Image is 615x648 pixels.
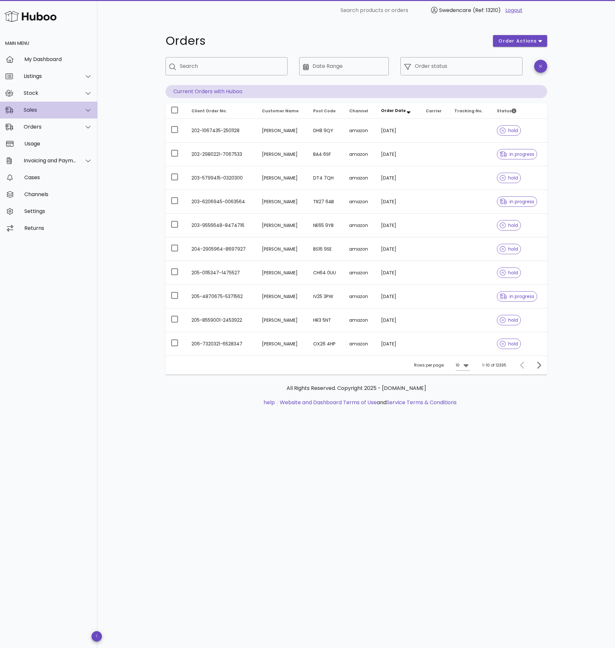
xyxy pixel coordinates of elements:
td: DH8 9QY [308,119,344,143]
td: BS16 9SE [308,237,344,261]
td: [PERSON_NAME] [257,190,308,214]
td: amazon [344,285,376,308]
td: amazon [344,166,376,190]
td: 203-9556648-8474716 [186,214,257,237]
div: Stock [24,90,77,96]
th: Post Code [308,103,344,119]
div: Returns [24,225,92,231]
th: Order Date: Sorted descending. Activate to remove sorting. [376,103,421,119]
td: 203-5799415-0320300 [186,166,257,190]
td: [DATE] [376,190,421,214]
td: [PERSON_NAME] [257,308,308,332]
span: hold [500,247,518,251]
td: BA4 6SF [308,143,344,166]
td: [DATE] [376,261,421,285]
td: [PERSON_NAME] [257,119,308,143]
span: hold [500,176,518,180]
div: 10Rows per page: [456,360,470,370]
td: HR3 5NT [308,308,344,332]
span: Post Code [313,108,336,114]
td: amazon [344,261,376,285]
span: hold [500,318,518,322]
td: CH64 0UU [308,261,344,285]
td: [PERSON_NAME] [257,214,308,237]
p: Current Orders with Huboo [166,85,547,98]
div: Listings [24,73,77,79]
td: [PERSON_NAME] [257,143,308,166]
td: [PERSON_NAME] [257,166,308,190]
h1: Orders [166,35,486,47]
td: amazon [344,119,376,143]
div: My Dashboard [24,56,92,62]
span: Status [497,108,516,114]
th: Status [492,103,547,119]
a: Logout [505,6,523,14]
div: Channels [24,191,92,197]
div: 1-10 of 12335 [482,362,506,368]
th: Customer Name [257,103,308,119]
td: 202-1067435-2501128 [186,119,257,143]
span: hold [500,342,518,346]
span: Channel [349,108,368,114]
span: order actions [498,38,537,44]
div: Invoicing and Payments [24,157,77,164]
td: amazon [344,308,376,332]
span: hold [500,223,518,228]
td: [DATE] [376,332,421,355]
th: Tracking No. [449,103,492,119]
td: 205-4870675-5371562 [186,285,257,308]
td: [DATE] [376,214,421,237]
span: in progress [500,199,534,204]
th: Carrier [421,103,449,119]
td: [DATE] [376,119,421,143]
span: in progress [500,152,534,156]
td: [DATE] [376,285,421,308]
div: Rows per page: [414,356,470,375]
span: Customer Name [262,108,299,114]
td: 202-2980221-7067533 [186,143,257,166]
span: Carrier [426,108,442,114]
td: 203-6206945-0063564 [186,190,257,214]
a: help [264,399,275,406]
a: Service Terms & Conditions [387,399,457,406]
td: OX26 4HP [308,332,344,355]
div: 10 [456,362,460,368]
p: All Rights Reserved. Copyright 2025 - [DOMAIN_NAME] [171,384,542,392]
td: amazon [344,190,376,214]
td: [DATE] [376,166,421,190]
td: amazon [344,143,376,166]
a: Website and Dashboard Terms of Use [280,399,377,406]
td: [PERSON_NAME] [257,261,308,285]
td: amazon [344,332,376,355]
span: Client Order No. [191,108,227,114]
span: (Ref: 13210) [473,6,501,14]
span: Tracking No. [454,108,483,114]
th: Client Order No. [186,103,257,119]
td: [DATE] [376,308,421,332]
button: Next page [533,359,545,371]
td: [PERSON_NAME] [257,332,308,355]
div: Orders [24,124,77,130]
td: amazon [344,214,376,237]
th: Channel [344,103,376,119]
td: TR27 6AB [308,190,344,214]
span: hold [500,270,518,275]
button: order actions [493,35,547,47]
span: Swedencare [439,6,471,14]
td: amazon [344,237,376,261]
span: Order Date [381,108,406,113]
td: 205-8559001-2453922 [186,308,257,332]
img: Huboo Logo [5,9,56,23]
td: [DATE] [376,143,421,166]
td: [PERSON_NAME] [257,285,308,308]
td: DT4 7QH [308,166,344,190]
td: 204-2905964-8697927 [186,237,257,261]
td: 206-7320321-6528347 [186,332,257,355]
span: hold [500,128,518,133]
td: 205-0115347-1475527 [186,261,257,285]
div: Usage [24,141,92,147]
td: IV25 3PW [308,285,344,308]
li: and [277,399,457,406]
td: NE65 9YB [308,214,344,237]
div: Sales [24,107,77,113]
